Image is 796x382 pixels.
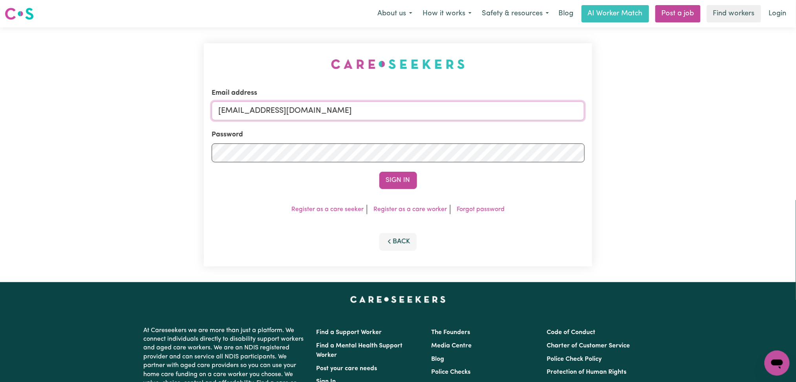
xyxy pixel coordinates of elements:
input: Email address [212,101,585,120]
a: Find workers [707,5,761,22]
a: Careseekers home page [350,296,446,303]
button: Sign In [379,172,417,189]
a: Login [764,5,791,22]
img: Careseekers logo [5,7,34,21]
a: Careseekers logo [5,5,34,23]
button: Back [379,233,417,250]
button: How it works [417,6,477,22]
a: Media Centre [432,343,472,349]
a: Code of Conduct [547,329,595,336]
a: Find a Support Worker [317,329,382,336]
a: Protection of Human Rights [547,369,626,375]
button: About us [372,6,417,22]
iframe: Button to launch messaging window [765,351,790,376]
label: Email address [212,88,257,98]
a: Register as a care worker [373,206,447,213]
label: Password [212,130,243,140]
button: Safety & resources [477,6,554,22]
a: AI Worker Match [582,5,649,22]
a: Blog [432,356,445,362]
a: Forgot password [457,206,505,213]
a: Register as a care seeker [291,206,364,213]
a: Find a Mental Health Support Worker [317,343,403,358]
a: Blog [554,5,578,22]
a: Charter of Customer Service [547,343,630,349]
a: Post a job [655,5,701,22]
a: The Founders [432,329,470,336]
a: Police Check Policy [547,356,602,362]
a: Post your care needs [317,365,377,372]
a: Police Checks [432,369,471,375]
